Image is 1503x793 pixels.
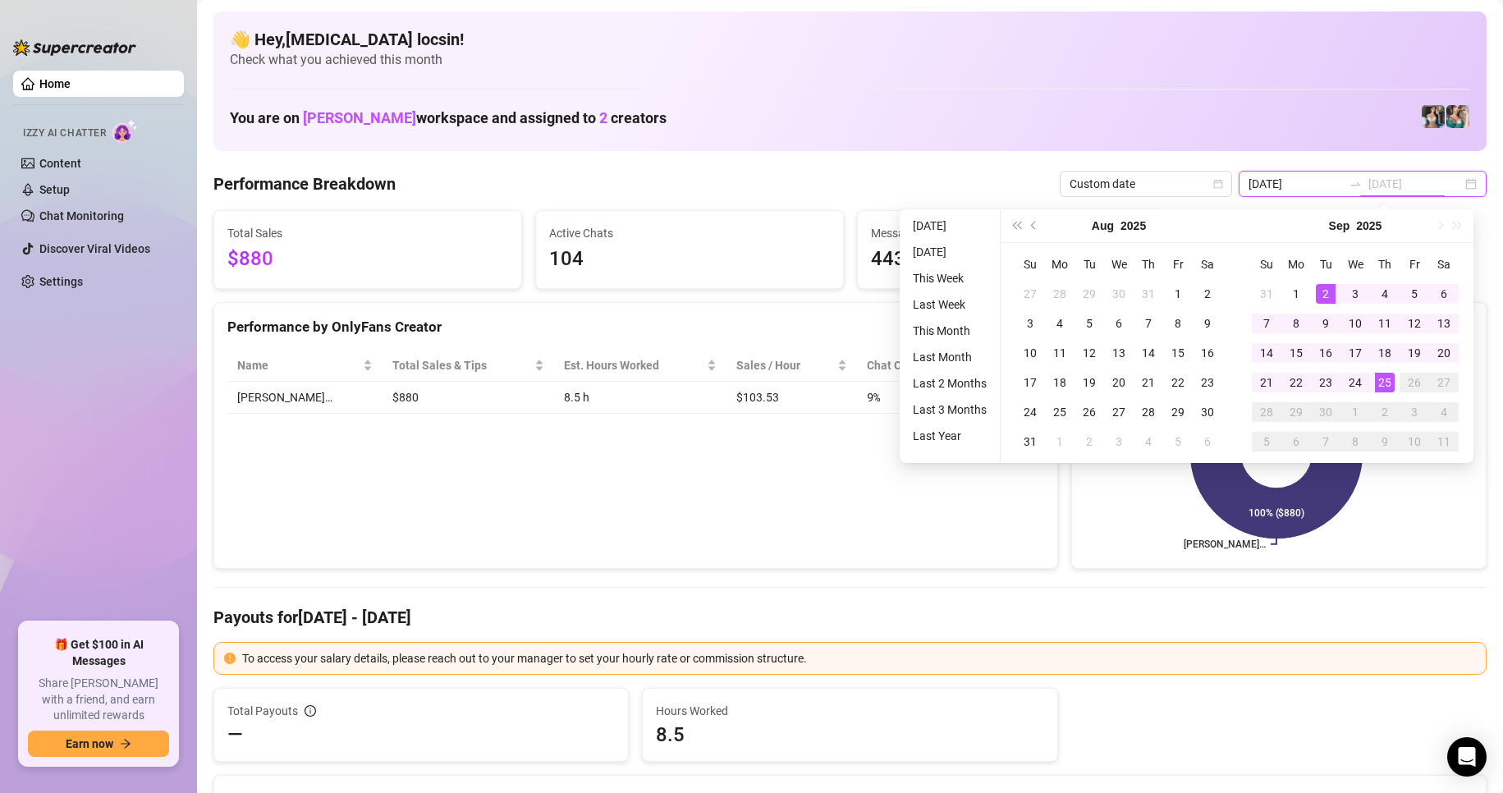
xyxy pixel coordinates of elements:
[1349,177,1362,190] span: swap-right
[1422,105,1445,128] img: Katy
[1252,309,1281,338] td: 2025-09-07
[1070,172,1222,196] span: Custom date
[1198,373,1217,392] div: 23
[1198,284,1217,304] div: 2
[549,224,830,242] span: Active Chats
[1134,309,1163,338] td: 2025-08-07
[1163,397,1193,427] td: 2025-08-29
[1434,402,1454,422] div: 4
[237,356,360,374] span: Name
[599,109,607,126] span: 2
[1340,309,1370,338] td: 2025-09-10
[1109,432,1129,452] div: 3
[1020,432,1040,452] div: 31
[305,705,316,717] span: info-circle
[857,350,1044,382] th: Chat Conversion
[303,109,416,126] span: [PERSON_NAME]
[1375,284,1395,304] div: 4
[13,39,136,56] img: logo-BBDzfeDw.svg
[871,224,1152,242] span: Messages Sent
[1316,284,1336,304] div: 2
[906,374,993,393] li: Last 2 Months
[23,126,106,141] span: Izzy AI Chatter
[1370,427,1400,456] td: 2025-10-09
[1045,427,1075,456] td: 2025-09-01
[1400,368,1429,397] td: 2025-09-26
[1281,309,1311,338] td: 2025-09-08
[1429,397,1459,427] td: 2025-10-04
[1104,279,1134,309] td: 2025-07-30
[1429,368,1459,397] td: 2025-09-27
[1134,427,1163,456] td: 2025-09-04
[1193,279,1222,309] td: 2025-08-02
[230,51,1470,69] span: Check what you achieved this month
[1404,402,1424,422] div: 3
[1252,279,1281,309] td: 2025-08-31
[1120,209,1146,242] button: Choose a year
[1079,284,1099,304] div: 29
[1434,343,1454,363] div: 20
[1252,427,1281,456] td: 2025-10-05
[906,242,993,262] li: [DATE]
[1050,432,1070,452] div: 1
[1168,284,1188,304] div: 1
[1311,309,1340,338] td: 2025-09-09
[549,244,830,275] span: 104
[1139,373,1158,392] div: 21
[1075,338,1104,368] td: 2025-08-12
[1281,427,1311,456] td: 2025-10-06
[1252,368,1281,397] td: 2025-09-21
[1184,539,1266,550] text: [PERSON_NAME]…
[213,172,396,195] h4: Performance Breakdown
[1075,309,1104,338] td: 2025-08-05
[1400,397,1429,427] td: 2025-10-03
[1045,279,1075,309] td: 2025-07-28
[1281,279,1311,309] td: 2025-09-01
[1257,373,1276,392] div: 21
[1193,250,1222,279] th: Sa
[1168,402,1188,422] div: 29
[867,356,1021,374] span: Chat Conversion
[1045,368,1075,397] td: 2025-08-18
[1429,309,1459,338] td: 2025-09-13
[906,400,993,419] li: Last 3 Months
[1104,309,1134,338] td: 2025-08-06
[554,382,726,414] td: 8.5 h
[1050,373,1070,392] div: 18
[383,382,554,414] td: $880
[1370,309,1400,338] td: 2025-09-11
[1400,250,1429,279] th: Fr
[1404,432,1424,452] div: 10
[1050,402,1070,422] div: 25
[213,606,1487,629] h4: Payouts for [DATE] - [DATE]
[1429,250,1459,279] th: Sa
[230,109,667,127] h1: You are on workspace and assigned to creators
[1015,397,1045,427] td: 2025-08-24
[1139,402,1158,422] div: 28
[224,653,236,664] span: exclamation-circle
[227,702,298,720] span: Total Payouts
[1168,343,1188,363] div: 15
[1404,284,1424,304] div: 5
[906,347,993,367] li: Last Month
[1109,343,1129,363] div: 13
[1257,343,1276,363] div: 14
[1139,343,1158,363] div: 14
[1104,368,1134,397] td: 2025-08-20
[1286,402,1306,422] div: 29
[1311,427,1340,456] td: 2025-10-07
[1252,250,1281,279] th: Su
[1356,209,1382,242] button: Choose a year
[1163,338,1193,368] td: 2025-08-15
[1020,343,1040,363] div: 10
[1020,402,1040,422] div: 24
[1045,250,1075,279] th: Mo
[1340,250,1370,279] th: We
[1020,314,1040,333] div: 3
[1045,309,1075,338] td: 2025-08-04
[1345,343,1365,363] div: 17
[1257,402,1276,422] div: 28
[1429,338,1459,368] td: 2025-09-20
[726,350,857,382] th: Sales / Hour
[227,350,383,382] th: Name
